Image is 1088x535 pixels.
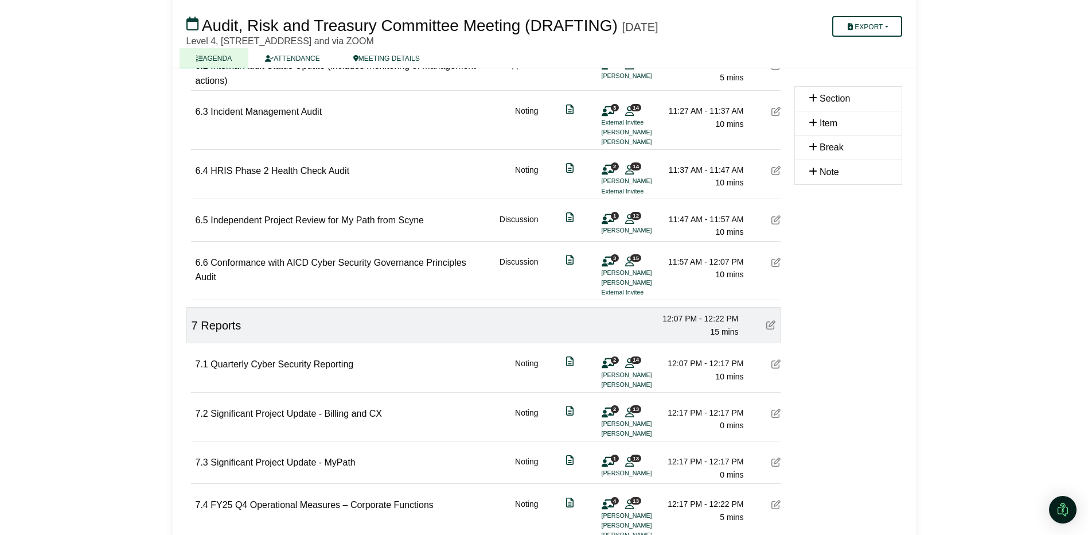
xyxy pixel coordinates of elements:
span: 3 [611,104,619,111]
span: 7.1 [196,359,208,369]
div: 12:07 PM - 12:17 PM [664,357,744,370]
div: Noting [515,104,538,147]
div: Discussion [500,213,539,239]
span: 7 [192,319,198,332]
span: 10 mins [715,178,743,187]
span: 1 [611,212,619,219]
span: 2 [611,405,619,413]
li: [PERSON_NAME] [602,468,688,478]
span: Audit, Risk and Treasury Committee Meeting (DRAFTING) [202,17,618,34]
span: Note [820,167,839,177]
div: 11:37 AM - 11:47 AM [664,164,744,176]
button: Export [832,16,902,37]
span: Quarterly Cyber Security Reporting [210,359,353,369]
li: [PERSON_NAME] [602,429,688,439]
span: 14 [630,356,641,364]
span: 4 [611,497,619,505]
span: 6.3 [196,107,208,117]
span: Significant Project Update - Billing and CX [210,409,382,418]
li: [PERSON_NAME] [602,127,688,137]
div: [DATE] [622,20,658,34]
div: Open Intercom Messenger [1049,496,1077,524]
span: Independent Project Review for My Path from Scyne [210,215,424,225]
span: 7.3 [196,458,208,467]
li: External Invitee [602,187,688,196]
div: 12:17 PM - 12:22 PM [664,498,744,510]
li: [PERSON_NAME] [602,226,688,235]
div: Noting [515,357,538,390]
div: 11:27 AM - 11:37 AM [664,104,744,117]
span: HRIS Phase 2 Health Check Audit [210,166,349,176]
span: 13 [630,405,641,413]
div: Approval [506,59,538,88]
span: 7.2 [196,409,208,418]
li: External Invitee [602,118,688,127]
a: ATTENDANCE [248,48,336,68]
li: [PERSON_NAME] [602,137,688,147]
span: 14 [630,162,641,170]
li: [PERSON_NAME] [602,370,688,380]
div: Noting [515,455,538,481]
a: MEETING DETAILS [337,48,436,68]
span: 5 mins [720,73,743,82]
span: Level 4, [STREET_ADDRESS] and via ZOOM [186,36,374,46]
li: [PERSON_NAME] [602,71,688,81]
span: Conformance with AICD Cyber Security Governance Principles Audit [196,258,466,282]
span: FY25 Q4 Operational Measures – Corporate Functions [210,500,434,510]
span: 14 [630,104,641,111]
li: [PERSON_NAME] [602,419,688,429]
span: Reports [201,319,241,332]
span: Significant Project Update - MyPath [210,458,356,467]
span: 2 [611,356,619,364]
div: 11:47 AM - 11:57 AM [664,213,744,226]
span: 10 mins [715,372,743,381]
div: 12:07 PM - 12:22 PM [658,312,739,325]
span: Break [820,142,844,152]
span: 10 mins [715,119,743,129]
div: 12:17 PM - 12:17 PM [664,406,744,419]
span: Section [820,94,850,103]
span: 0 mins [720,470,743,479]
span: 6.6 [196,258,208,267]
span: 2 [611,162,619,170]
span: 15 mins [710,327,738,336]
span: 12 [630,212,641,219]
span: Item [820,118,837,128]
span: 13 [630,497,641,505]
li: [PERSON_NAME] [602,380,688,390]
div: Discussion [500,255,539,298]
span: 0 mins [720,421,743,430]
span: 1 [611,455,619,462]
li: [PERSON_NAME] [602,511,688,521]
li: [PERSON_NAME] [602,278,688,288]
span: 10 mins [715,227,743,237]
span: 15 [630,254,641,262]
div: Noting [515,164,538,196]
div: 12:17 PM - 12:17 PM [664,455,744,468]
span: 3 [611,254,619,262]
span: 10 mins [715,270,743,279]
span: 7.4 [196,500,208,510]
li: [PERSON_NAME] [602,521,688,530]
span: Incident Management Audit [210,107,322,117]
div: Noting [515,406,538,439]
li: [PERSON_NAME] [602,176,688,186]
span: 5 mins [720,513,743,522]
span: Internal Audit Status Update (includes monitoring of management actions) [196,61,476,86]
div: 11:57 AM - 12:07 PM [664,255,744,268]
a: AGENDA [180,48,249,68]
li: [PERSON_NAME] [602,268,688,278]
span: 6.5 [196,215,208,225]
span: 6.4 [196,166,208,176]
li: External Invitee [602,288,688,297]
span: 13 [630,455,641,462]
